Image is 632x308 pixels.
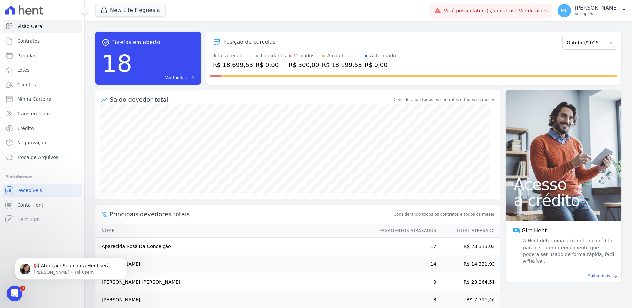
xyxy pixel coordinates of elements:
[110,95,392,104] div: Saldo devedor total
[289,60,319,69] div: R$ 500,00
[17,125,34,132] span: Crédito
[394,212,495,217] span: Considerando todos os contratos e todos os meses
[17,67,30,73] span: Lotes
[17,96,51,102] span: Minha Carteira
[510,273,617,279] a: Saiba mais east
[327,52,350,59] div: A receber
[95,224,373,238] th: Nome
[29,25,114,31] p: Message from Adriane, sent Há 6sem
[17,139,46,146] span: Negativação
[3,63,82,77] a: Lotes
[3,198,82,212] a: Conta Hent
[17,38,40,44] span: Contratos
[394,97,495,103] div: Considerando todos os contratos e todos os meses
[3,34,82,48] a: Contratos
[213,60,253,69] div: R$ 18.699,53
[110,210,392,219] span: Principais devedores totais
[3,184,82,197] a: Recebíveis
[373,224,437,238] th: Pagamentos Atrasados
[213,52,253,59] div: Total a receber
[3,93,82,106] a: Minha Carteira
[370,52,396,59] div: Antecipado
[20,286,25,291] span: 9
[165,75,187,81] span: Ver tarefas
[189,75,194,80] span: east
[561,8,568,13] span: MK
[444,7,548,14] span: Você possui fatura(s) em atraso.
[29,19,113,202] span: 📢 Atenção: Sua conta Hent será migrada para a Conta Arke! Estamos trazendo para você uma nova con...
[514,176,613,192] span: Acesso
[365,60,396,69] div: R$ 0,00
[3,78,82,91] a: Clientes
[294,52,314,59] div: Vencidos
[373,255,437,273] td: 14
[612,274,617,279] span: east
[552,1,632,20] button: MK [PERSON_NAME] Ver opções
[519,8,548,13] a: Ver detalhes
[17,202,43,208] span: Conta Hent
[17,81,36,88] span: Clientes
[112,38,160,46] span: Tarefas em aberto
[7,286,22,301] iframe: Intercom live chat
[3,49,82,62] a: Parcelas
[5,244,137,290] iframe: Intercom notifications mensagem
[261,52,286,59] div: Liquidados
[3,107,82,120] a: Transferências
[17,52,36,59] span: Parcelas
[95,238,373,255] td: Aparecida Rosa Da Conceição
[5,173,79,181] div: Plataformas
[575,5,619,11] p: [PERSON_NAME]
[575,11,619,17] p: Ver opções
[522,227,547,235] span: Giro Hent
[3,151,82,164] a: Troca de Arquivos
[256,60,286,69] div: R$ 0,00
[437,273,500,291] td: R$ 23.264,51
[437,224,500,238] th: Total Atrasado
[437,238,500,255] td: R$ 23.313,02
[17,154,58,161] span: Troca de Arquivos
[223,38,276,46] div: Posição de parcelas
[95,4,166,17] button: New Life Freguesia
[17,110,51,117] span: Transferências
[514,192,613,208] span: a crédito
[95,273,373,291] td: [PERSON_NAME] [PERSON_NAME]
[3,20,82,33] a: Visão Geral
[102,46,132,81] div: 18
[322,60,362,69] div: R$ 18.199,53
[3,136,82,149] a: Negativação
[135,75,194,81] a: Ver tarefas east
[17,23,44,30] span: Visão Geral
[3,122,82,135] a: Crédito
[437,255,500,273] td: R$ 14.331,93
[588,273,610,279] span: Saiba mais
[102,38,110,46] span: task_alt
[373,273,437,291] td: 9
[17,187,42,194] span: Recebíveis
[522,237,615,265] span: A Hent determina um limite de crédito para o seu empreendimento que poderá ser usado de forma ráp...
[95,255,373,273] td: [PERSON_NAME]
[373,238,437,255] td: 17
